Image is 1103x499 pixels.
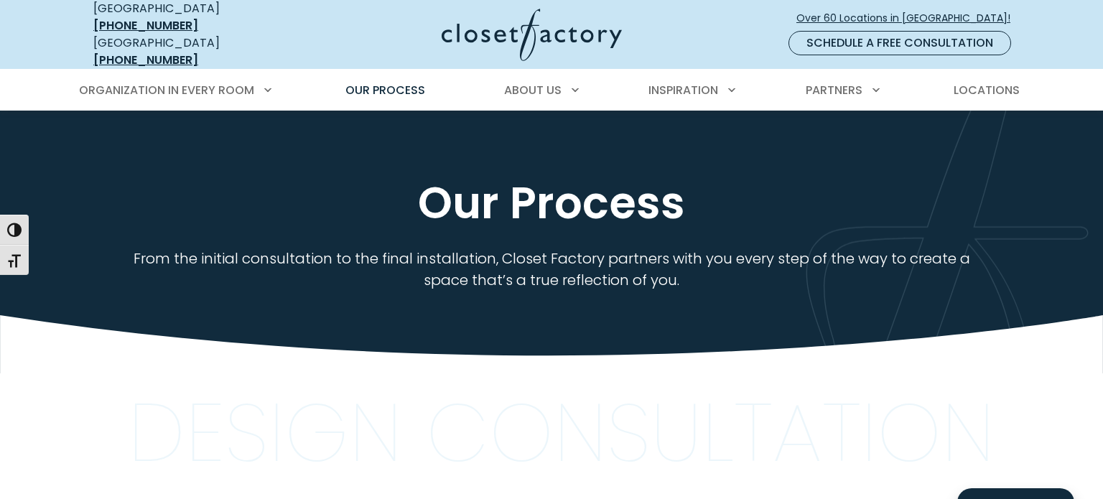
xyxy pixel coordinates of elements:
img: Closet Factory Logo [442,9,622,61]
a: [PHONE_NUMBER] [93,52,198,68]
p: Design Consultation [128,402,995,464]
h1: Our Process [90,176,1013,230]
a: Over 60 Locations in [GEOGRAPHIC_DATA]! [796,6,1023,31]
nav: Primary Menu [69,70,1034,111]
span: Locations [954,82,1020,98]
a: Schedule a Free Consultation [788,31,1011,55]
span: Organization in Every Room [79,82,254,98]
span: About Us [504,82,562,98]
div: [GEOGRAPHIC_DATA] [93,34,302,69]
span: Over 60 Locations in [GEOGRAPHIC_DATA]! [796,11,1022,26]
a: [PHONE_NUMBER] [93,17,198,34]
span: Partners [806,82,862,98]
span: Our Process [345,82,425,98]
p: From the initial consultation to the final installation, Closet Factory partners with you every s... [130,248,974,291]
span: Inspiration [648,82,718,98]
